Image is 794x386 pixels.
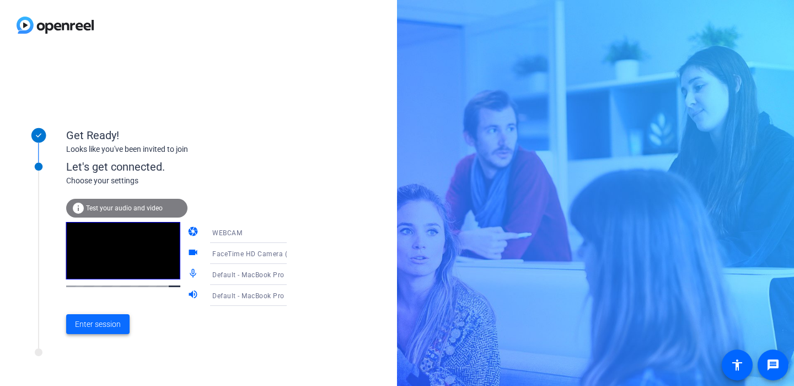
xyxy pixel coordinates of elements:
mat-icon: volume_up [187,289,201,302]
mat-icon: camera [187,226,201,239]
div: Get Ready! [66,127,287,144]
span: Enter session [75,319,121,330]
span: Test your audio and video [86,204,163,212]
mat-icon: videocam [187,247,201,260]
span: Default - MacBook Pro Speakers (Built-in) [212,291,345,300]
button: Enter session [66,314,130,334]
span: Default - MacBook Pro Microphone (Built-in) [212,270,354,279]
span: WEBCAM [212,229,242,237]
div: Choose your settings [66,175,309,187]
mat-icon: accessibility [731,358,744,372]
mat-icon: message [766,358,780,372]
div: Looks like you've been invited to join [66,144,287,155]
div: Let's get connected. [66,158,309,175]
mat-icon: info [72,202,85,215]
span: FaceTime HD Camera (1C1C:B782) [212,249,326,258]
mat-icon: mic_none [187,268,201,281]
